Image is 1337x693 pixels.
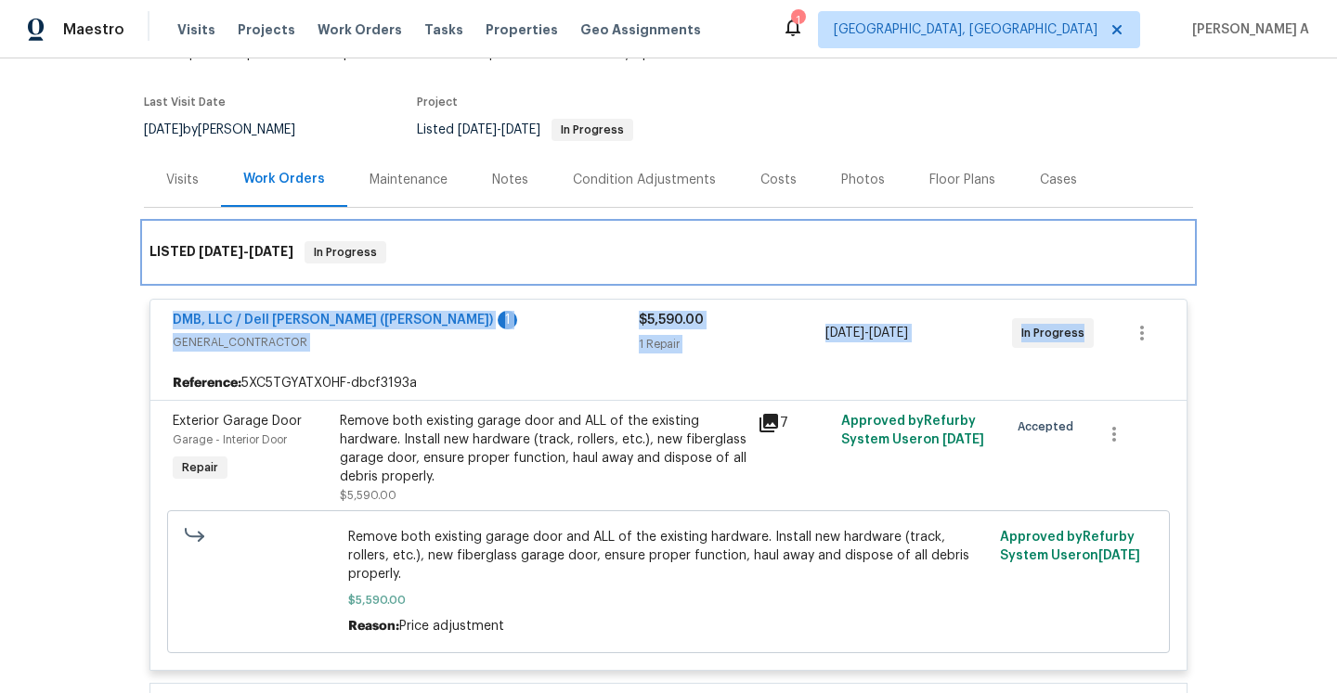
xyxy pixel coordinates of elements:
h6: LISTED [149,241,293,263]
span: Reason: [348,620,399,633]
div: Floor Plans [929,171,995,189]
span: $5,590.00 [348,591,990,610]
div: Notes [492,171,528,189]
div: Condition Adjustments [573,171,716,189]
div: 1 [498,311,517,329]
div: LISTED [DATE]-[DATE]In Progress [144,223,1193,282]
div: Maintenance [370,171,448,189]
span: $5,590.00 [340,490,396,501]
span: Garage - Interior Door [173,434,287,445]
span: - [458,123,540,136]
span: Geo Assignments [580,20,701,39]
span: [DATE] [942,433,984,446]
span: Approved by Refurby System User on [1000,531,1140,562]
span: Listed [417,123,633,136]
span: - [199,245,293,258]
span: [DATE] [869,327,908,340]
span: [DATE] [825,327,864,340]
div: Visits [166,171,199,189]
div: 5XC5TGYATX0HF-dbcf3193a [150,366,1187,400]
div: Photos [841,171,885,189]
span: [DATE] [144,123,183,136]
div: Cases [1040,171,1077,189]
span: Repair [175,458,226,477]
div: Costs [760,171,797,189]
span: - [825,324,908,342]
a: DMB, LLC / Dell [PERSON_NAME] ([PERSON_NAME]) [173,314,493,327]
div: Work Orders [243,170,325,188]
div: by [PERSON_NAME] [144,119,318,141]
span: [DATE] [458,123,497,136]
span: Work Orders [318,20,402,39]
span: Price adjustment [399,620,504,633]
span: [GEOGRAPHIC_DATA], [GEOGRAPHIC_DATA] [834,20,1097,39]
span: $5,590.00 [639,314,704,327]
span: Remove both existing garage door and ALL of the existing hardware. Install new hardware (track, r... [348,528,990,584]
div: Remove both existing garage door and ALL of the existing hardware. Install new hardware (track, r... [340,412,746,486]
span: Last Visit Date [144,96,226,108]
div: 7 [758,412,830,434]
span: [DATE] [501,123,540,136]
span: Accepted [1018,417,1081,436]
span: Visits [177,20,215,39]
span: Exterior Garage Door [173,415,302,428]
span: In Progress [1021,324,1092,342]
span: Tasks [424,23,463,36]
span: In Progress [306,243,384,262]
span: Project [417,96,458,108]
span: GENERAL_CONTRACTOR [173,333,639,352]
span: Properties [486,20,558,39]
div: 1 [791,11,804,30]
div: 1 Repair [639,335,825,353]
span: Approved by Refurby System User on [841,415,984,446]
span: [DATE] [249,245,293,258]
b: Reference: [173,374,241,392]
span: [PERSON_NAME] A [1185,20,1309,39]
span: [DATE] [1098,549,1140,562]
span: In Progress [553,124,631,135]
span: Maestro [63,20,124,39]
span: Projects [238,20,295,39]
span: [DATE] [199,245,243,258]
